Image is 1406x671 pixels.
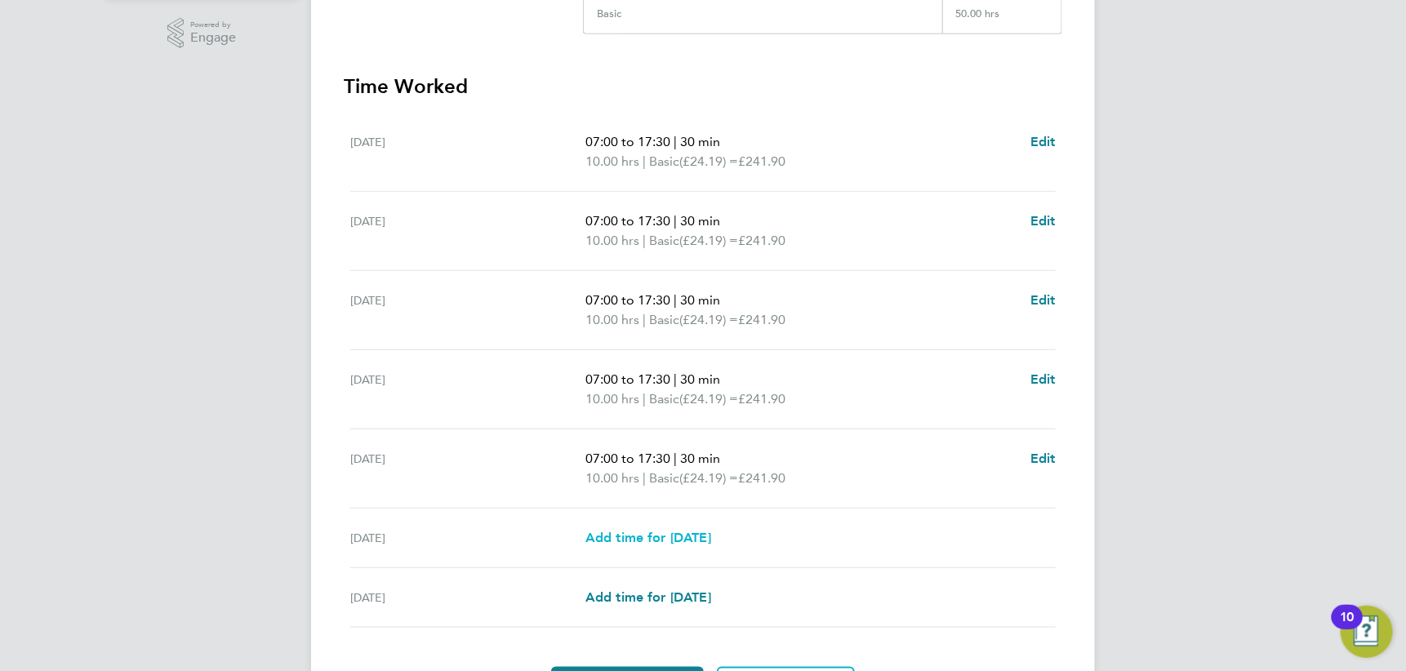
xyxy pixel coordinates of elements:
[350,132,585,171] div: [DATE]
[674,451,677,466] span: |
[679,153,738,169] span: (£24.19) =
[585,589,711,605] span: Add time for [DATE]
[597,7,621,20] div: Basic
[585,470,639,486] span: 10.00 hrs
[344,73,1062,100] h3: Time Worked
[190,18,236,32] span: Powered by
[167,18,237,49] a: Powered byEngage
[1030,134,1056,149] span: Edit
[680,134,720,149] span: 30 min
[679,391,738,407] span: (£24.19) =
[679,233,738,248] span: (£24.19) =
[1340,617,1355,638] div: 10
[350,211,585,251] div: [DATE]
[680,451,720,466] span: 30 min
[1030,449,1056,469] a: Edit
[649,389,679,409] span: Basic
[1030,213,1056,229] span: Edit
[1030,370,1056,389] a: Edit
[350,291,585,330] div: [DATE]
[679,470,738,486] span: (£24.19) =
[585,292,670,308] span: 07:00 to 17:30
[680,371,720,387] span: 30 min
[674,371,677,387] span: |
[585,528,711,548] a: Add time for [DATE]
[350,370,585,409] div: [DATE]
[680,213,720,229] span: 30 min
[350,528,585,548] div: [DATE]
[1030,451,1056,466] span: Edit
[1341,606,1393,658] button: Open Resource Center, 10 new notifications
[942,7,1061,33] div: 50.00 hrs
[643,153,646,169] span: |
[585,451,670,466] span: 07:00 to 17:30
[190,31,236,45] span: Engage
[585,371,670,387] span: 07:00 to 17:30
[1030,211,1056,231] a: Edit
[1030,291,1056,310] a: Edit
[679,312,738,327] span: (£24.19) =
[350,449,585,488] div: [DATE]
[585,391,639,407] span: 10.00 hrs
[738,312,785,327] span: £241.90
[1030,292,1056,308] span: Edit
[649,310,679,330] span: Basic
[674,134,677,149] span: |
[585,312,639,327] span: 10.00 hrs
[738,153,785,169] span: £241.90
[738,233,785,248] span: £241.90
[643,312,646,327] span: |
[680,292,720,308] span: 30 min
[738,391,785,407] span: £241.90
[738,470,785,486] span: £241.90
[585,588,711,607] a: Add time for [DATE]
[643,233,646,248] span: |
[643,470,646,486] span: |
[585,134,670,149] span: 07:00 to 17:30
[1030,371,1056,387] span: Edit
[649,231,679,251] span: Basic
[649,152,679,171] span: Basic
[1030,132,1056,152] a: Edit
[643,391,646,407] span: |
[585,153,639,169] span: 10.00 hrs
[585,213,670,229] span: 07:00 to 17:30
[585,233,639,248] span: 10.00 hrs
[674,213,677,229] span: |
[585,530,711,545] span: Add time for [DATE]
[649,469,679,488] span: Basic
[350,588,585,607] div: [DATE]
[674,292,677,308] span: |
